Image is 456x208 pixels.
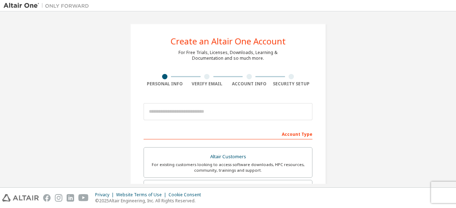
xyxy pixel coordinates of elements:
div: Privacy [95,192,116,198]
div: Account Info [228,81,270,87]
div: Security Setup [270,81,313,87]
img: youtube.svg [78,194,89,202]
img: instagram.svg [55,194,62,202]
img: altair_logo.svg [2,194,39,202]
div: Account Type [144,128,312,139]
div: Create an Altair One Account [171,37,286,46]
img: linkedin.svg [67,194,74,202]
div: Cookie Consent [169,192,205,198]
div: Personal Info [144,81,186,87]
div: For existing customers looking to access software downloads, HPC resources, community, trainings ... [148,162,308,173]
div: For Free Trials, Licenses, Downloads, Learning & Documentation and so much more. [178,50,278,61]
div: Altair Customers [148,152,308,162]
img: Altair One [4,2,93,9]
img: facebook.svg [43,194,51,202]
div: Website Terms of Use [116,192,169,198]
div: Verify Email [186,81,228,87]
p: © 2025 Altair Engineering, Inc. All Rights Reserved. [95,198,205,204]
